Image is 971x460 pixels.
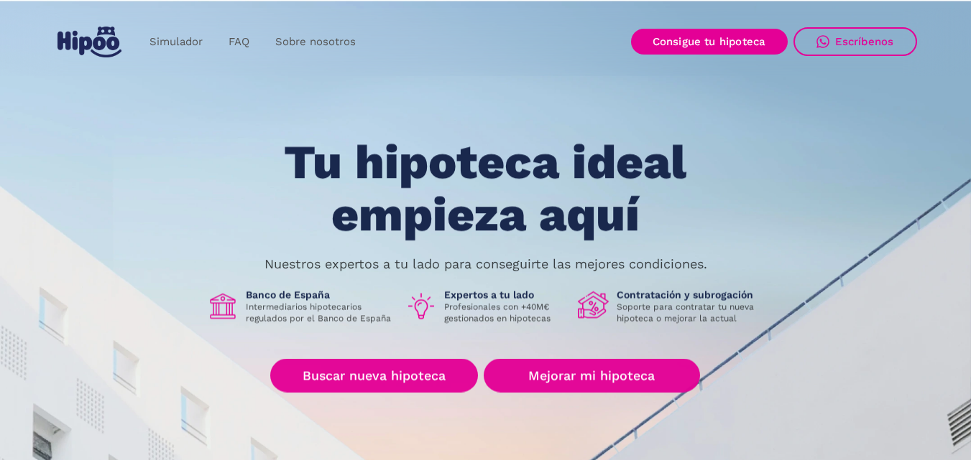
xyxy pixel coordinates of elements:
[617,301,765,324] p: Soporte para contratar tu nueva hipoteca o mejorar la actual
[617,288,765,301] h1: Contratación y subrogación
[793,27,917,56] a: Escríbenos
[246,288,394,301] h1: Banco de España
[264,258,707,270] p: Nuestros expertos a tu lado para conseguirte las mejores condiciones.
[137,28,216,56] a: Simulador
[444,301,566,324] p: Profesionales con +40M€ gestionados en hipotecas
[270,359,478,393] a: Buscar nueva hipoteca
[246,301,394,324] p: Intermediarios hipotecarios regulados por el Banco de España
[216,28,262,56] a: FAQ
[835,35,894,48] div: Escríbenos
[213,137,758,241] h1: Tu hipoteca ideal empieza aquí
[262,28,369,56] a: Sobre nosotros
[55,21,125,63] a: home
[631,29,788,55] a: Consigue tu hipoteca
[484,359,700,393] a: Mejorar mi hipoteca
[444,288,566,301] h1: Expertos a tu lado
